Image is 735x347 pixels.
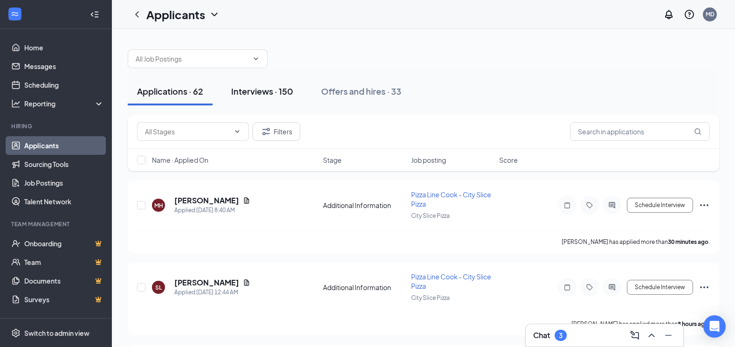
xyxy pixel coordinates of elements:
svg: Note [562,201,573,209]
button: Schedule Interview [627,198,693,213]
a: Talent Network [24,192,104,211]
a: SurveysCrown [24,290,104,309]
h5: [PERSON_NAME] [174,278,239,288]
svg: Document [243,279,250,286]
div: Applied [DATE] 12:44 AM [174,288,250,297]
div: MH [154,201,163,209]
svg: Tag [584,201,595,209]
span: City Slice Pizza [411,212,450,219]
svg: ChevronLeft [131,9,143,20]
button: Schedule Interview [627,280,693,295]
span: City Slice Pizza [411,294,450,301]
div: Reporting [24,99,104,108]
a: Applicants [24,136,104,155]
span: Stage [323,155,342,165]
input: All Job Postings [136,54,248,64]
span: Pizza Line Cook - City Slice Pizza [411,272,491,290]
svg: Analysis [11,99,21,108]
svg: Filter [261,126,272,137]
h3: Chat [533,330,550,340]
div: Switch to admin view [24,328,89,338]
svg: Ellipses [699,200,710,211]
div: Team Management [11,220,102,228]
a: Scheduling [24,76,104,94]
div: SL [155,284,162,291]
div: Additional Information [323,201,405,210]
svg: Tag [584,284,595,291]
div: Interviews · 150 [231,85,293,97]
p: [PERSON_NAME] has applied more than . [562,238,710,246]
button: Filter Filters [253,122,300,141]
a: DocumentsCrown [24,271,104,290]
svg: ChevronUp [646,330,657,341]
svg: ChevronDown [234,128,241,135]
span: Job posting [411,155,446,165]
svg: ChevronDown [209,9,220,20]
svg: Settings [11,328,21,338]
a: OnboardingCrown [24,234,104,253]
svg: Ellipses [699,282,710,293]
svg: Collapse [90,10,99,19]
svg: MagnifyingGlass [694,128,701,135]
div: MD [706,10,714,18]
span: Score [499,155,518,165]
svg: ActiveChat [606,284,618,291]
a: Messages [24,57,104,76]
div: Additional Information [323,283,405,292]
button: ChevronUp [644,328,659,343]
div: 3 [559,332,563,340]
button: Minimize [661,328,676,343]
svg: ChevronDown [252,55,260,62]
span: Name · Applied On [152,155,208,165]
h5: [PERSON_NAME] [174,195,239,206]
div: Open Intercom Messenger [703,315,726,338]
div: Applications · 62 [137,85,203,97]
svg: QuestionInfo [684,9,695,20]
a: Job Postings [24,173,104,192]
button: ComposeMessage [627,328,642,343]
h1: Applicants [146,7,205,22]
input: All Stages [145,126,230,137]
svg: ActiveChat [606,201,618,209]
input: Search in applications [570,122,710,141]
a: Sourcing Tools [24,155,104,173]
svg: WorkstreamLogo [10,9,20,19]
svg: Note [562,284,573,291]
div: Applied [DATE] 8:40 AM [174,206,250,215]
a: Home [24,38,104,57]
div: Hiring [11,122,102,130]
svg: ComposeMessage [629,330,640,341]
p: [PERSON_NAME] has applied more than . [571,320,710,328]
span: Pizza Line Cook - City Slice Pizza [411,190,491,208]
svg: Minimize [663,330,674,341]
b: 30 minutes ago [668,238,708,245]
b: 8 hours ago [678,320,708,327]
div: Offers and hires · 33 [321,85,401,97]
a: TeamCrown [24,253,104,271]
svg: Notifications [663,9,674,20]
svg: Document [243,197,250,204]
